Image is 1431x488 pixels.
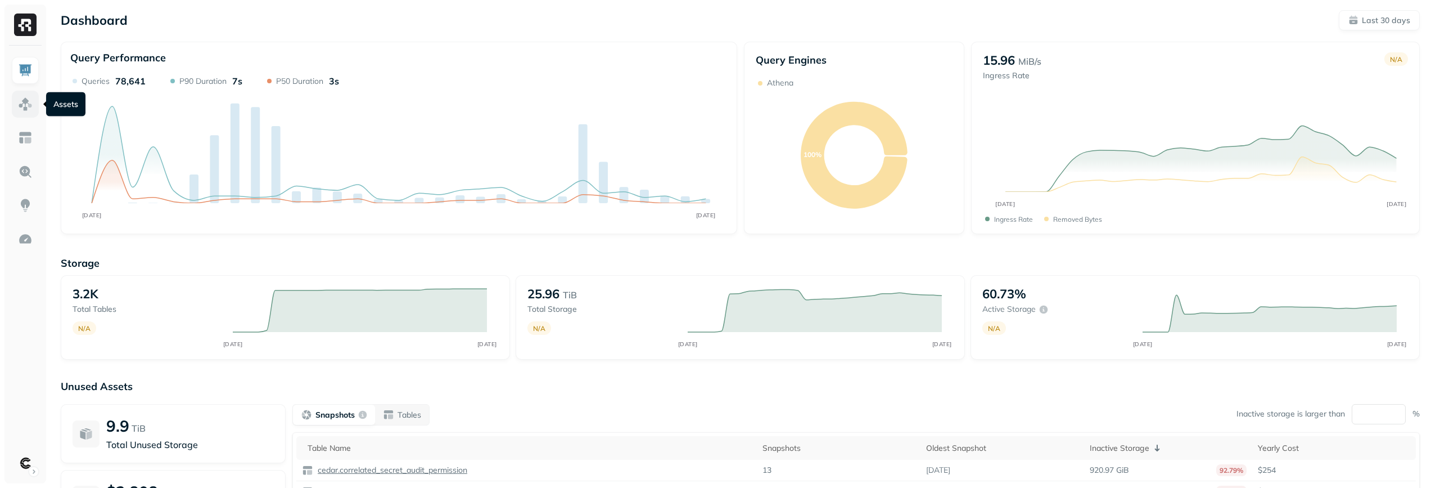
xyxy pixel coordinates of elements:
[533,324,545,333] p: N/A
[767,78,793,88] p: Athena
[756,53,953,66] p: Query Engines
[1362,15,1410,26] p: Last 30 days
[132,422,146,435] p: TiB
[1258,443,1410,454] div: Yearly Cost
[315,410,355,420] p: Snapshots
[18,63,33,78] img: Dashboard
[82,212,102,218] tspan: [DATE]
[926,465,950,476] p: [DATE]
[313,465,467,476] a: cedar.correlated_secret_audit_permission
[1132,341,1152,348] tspan: [DATE]
[1090,443,1149,454] p: Inactive Storage
[106,438,274,451] p: Total Unused Storage
[179,76,227,87] p: P90 Duration
[61,257,1420,270] p: Storage
[1018,55,1041,68] p: MiB/s
[477,341,496,348] tspan: [DATE]
[1236,409,1345,419] p: Inactive storage is larger than
[276,76,323,87] p: P50 Duration
[302,465,313,476] img: table
[982,304,1036,315] p: Active storage
[46,92,85,117] div: Assets
[106,416,129,436] p: 9.9
[527,304,676,315] p: Total storage
[18,164,33,179] img: Query Explorer
[1387,341,1406,348] tspan: [DATE]
[1390,55,1402,64] p: N/A
[1090,465,1129,476] p: 920.97 GiB
[315,465,467,476] p: cedar.correlated_secret_audit_permission
[82,76,110,87] p: Queries
[988,324,1000,333] p: N/A
[18,232,33,247] img: Optimization
[696,212,716,218] tspan: [DATE]
[1053,215,1102,223] p: Removed bytes
[398,410,421,420] p: Tables
[1216,464,1247,476] p: 92.79%
[73,286,98,302] p: 3.2K
[983,52,1015,68] p: 15.96
[223,341,242,348] tspan: [DATE]
[17,455,33,471] img: Clutch
[232,75,242,87] p: 7s
[1339,10,1420,30] button: Last 30 days
[61,12,128,28] p: Dashboard
[996,200,1015,207] tspan: [DATE]
[932,341,951,348] tspan: [DATE]
[73,304,222,315] p: Total tables
[803,150,821,159] text: 100%
[18,97,33,111] img: Assets
[1258,465,1410,476] p: $254
[926,443,1078,454] div: Oldest Snapshot
[527,286,559,302] p: 25.96
[70,51,166,64] p: Query Performance
[994,215,1033,223] p: Ingress Rate
[115,75,146,87] p: 78,641
[18,131,33,145] img: Asset Explorer
[1387,200,1407,207] tspan: [DATE]
[1412,409,1420,419] p: %
[61,380,1420,393] p: Unused Assets
[762,443,915,454] div: Snapshots
[308,443,751,454] div: Table Name
[18,198,33,213] img: Insights
[982,286,1026,302] p: 60.73%
[329,75,339,87] p: 3s
[14,14,37,36] img: Ryft
[762,465,771,476] p: 13
[563,288,577,302] p: TiB
[678,341,697,348] tspan: [DATE]
[983,70,1041,81] p: Ingress Rate
[78,324,91,333] p: N/A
